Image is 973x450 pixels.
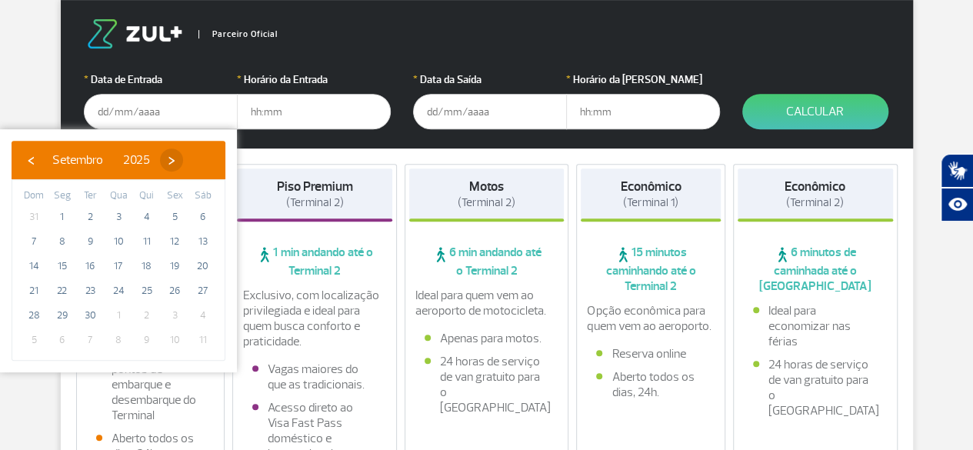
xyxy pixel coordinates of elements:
input: hh:mm [566,94,720,129]
button: Setembro [42,148,113,172]
span: 5 [162,205,187,229]
span: 13 [191,229,215,254]
label: Data da Saída [413,72,567,88]
span: 4 [191,303,215,328]
span: 3 [162,303,187,328]
span: 7 [22,229,46,254]
span: 1 [106,303,131,328]
span: 26 [162,278,187,303]
span: 9 [78,229,102,254]
th: weekday [188,188,217,205]
th: weekday [20,188,48,205]
span: 15 [50,254,75,278]
span: 2 [135,303,159,328]
button: Abrir tradutor de língua de sinais. [941,154,973,188]
span: 20 [191,254,215,278]
span: 6 min andando até o Terminal 2 [409,245,565,278]
span: 16 [78,254,102,278]
span: 22 [50,278,75,303]
span: 8 [50,229,75,254]
strong: Piso Premium [276,178,352,195]
th: weekday [132,188,161,205]
span: 10 [162,328,187,352]
li: Fácil acesso aos pontos de embarque e desembarque do Terminal [96,346,205,423]
span: 5 [22,328,46,352]
span: 24 [106,278,131,303]
button: ‹ [19,148,42,172]
span: (Terminal 2) [285,195,343,210]
span: (Terminal 2) [786,195,844,210]
span: 23 [78,278,102,303]
input: dd/mm/aaaa [84,94,238,129]
span: (Terminal 2) [458,195,515,210]
img: logo-zul.png [84,19,185,48]
span: 12 [162,229,187,254]
th: weekday [161,188,189,205]
span: 1 [50,205,75,229]
span: 6 [50,328,75,352]
button: › [160,148,183,172]
li: Vagas maiores do que as tradicionais. [252,362,377,392]
li: 24 horas de serviço de van gratuito para o [GEOGRAPHIC_DATA] [425,354,549,415]
span: 3 [106,205,131,229]
li: Reserva online [596,346,705,362]
span: 2025 [123,152,150,168]
input: dd/mm/aaaa [413,94,567,129]
button: Calcular [742,94,888,129]
span: 11 [191,328,215,352]
span: 7 [78,328,102,352]
li: 24 horas de serviço de van gratuito para o [GEOGRAPHIC_DATA] [753,357,878,418]
label: Data de Entrada [84,72,238,88]
input: hh:mm [237,94,391,129]
span: 27 [191,278,215,303]
div: Plugin de acessibilidade da Hand Talk. [941,154,973,222]
span: 31 [22,205,46,229]
span: 21 [22,278,46,303]
span: 14 [22,254,46,278]
span: 15 minutos caminhando até o Terminal 2 [581,245,721,294]
span: (Terminal 1) [623,195,678,210]
span: 17 [106,254,131,278]
span: 4 [135,205,159,229]
span: 6 minutos de caminhada até o [GEOGRAPHIC_DATA] [738,245,893,294]
span: Setembro [52,152,103,168]
p: Ideal para quem vem ao aeroporto de motocicleta. [415,288,558,318]
p: Opção econômica para quem vem ao aeroporto. [587,303,715,334]
span: 6 [191,205,215,229]
span: 19 [162,254,187,278]
th: weekday [105,188,133,205]
span: 30 [78,303,102,328]
button: Abrir recursos assistivos. [941,188,973,222]
button: 2025 [113,148,160,172]
th: weekday [76,188,105,205]
span: 11 [135,229,159,254]
li: Aberto todos os dias, 24h. [596,369,705,400]
label: Horário da [PERSON_NAME] [566,72,720,88]
span: 2 [78,205,102,229]
strong: Econômico [785,178,845,195]
th: weekday [48,188,77,205]
span: 8 [106,328,131,352]
strong: Econômico [621,178,681,195]
span: Parceiro Oficial [198,30,278,38]
span: 25 [135,278,159,303]
span: 28 [22,303,46,328]
span: 1 min andando até o Terminal 2 [237,245,392,278]
bs-datepicker-navigation-view: ​ ​ ​ [19,150,183,165]
span: 18 [135,254,159,278]
span: 9 [135,328,159,352]
strong: Motos [469,178,504,195]
p: Exclusivo, com localização privilegiada e ideal para quem busca conforto e praticidade. [243,288,386,349]
li: Ideal para economizar nas férias [753,303,878,349]
label: Horário da Entrada [237,72,391,88]
span: 10 [106,229,131,254]
span: 29 [50,303,75,328]
li: Apenas para motos. [425,331,549,346]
